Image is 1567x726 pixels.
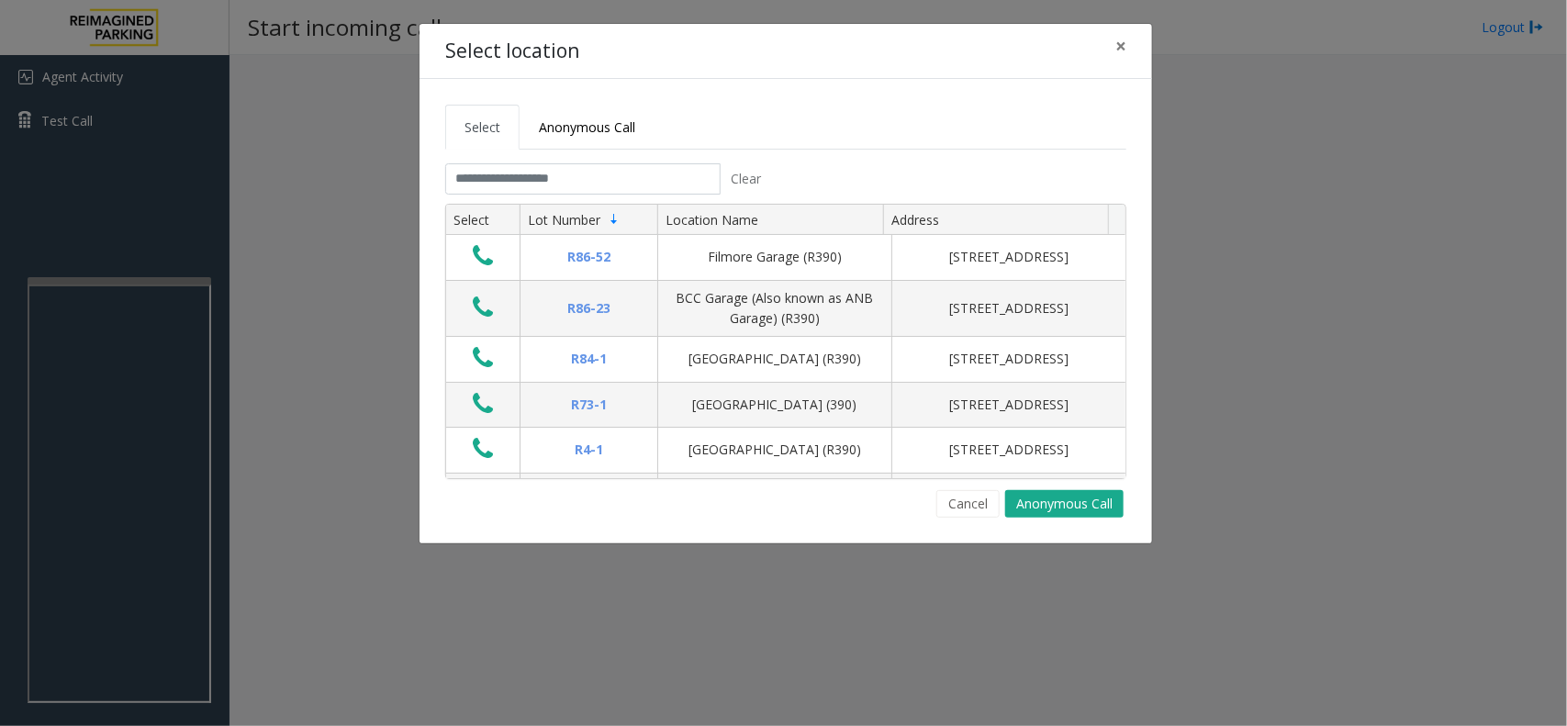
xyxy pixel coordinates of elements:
div: BCC Garage (Also known as ANB Garage) (R390) [669,288,880,329]
div: Data table [446,205,1125,478]
div: [GEOGRAPHIC_DATA] (R390) [669,349,880,369]
button: Clear [721,163,772,195]
h4: Select location [445,37,579,66]
div: [STREET_ADDRESS] [903,298,1114,318]
ul: Tabs [445,105,1126,150]
span: Sortable [607,212,621,227]
span: Anonymous Call [539,118,635,136]
div: [STREET_ADDRESS] [903,440,1114,460]
div: Filmore Garage (R390) [669,247,880,267]
button: Cancel [936,490,1000,518]
div: R4-1 [532,440,646,460]
span: Select [465,118,500,136]
div: [STREET_ADDRESS] [903,349,1114,369]
div: R84-1 [532,349,646,369]
button: Close [1102,24,1139,69]
span: × [1115,33,1126,59]
div: [STREET_ADDRESS] [903,247,1114,267]
th: Select [446,205,520,236]
div: [GEOGRAPHIC_DATA] (R390) [669,440,880,460]
span: Location Name [666,211,758,229]
div: [GEOGRAPHIC_DATA] (390) [669,395,880,415]
div: R86-52 [532,247,646,267]
div: R73-1 [532,395,646,415]
span: Lot Number [528,211,600,229]
div: [STREET_ADDRESS] [903,395,1114,415]
div: R86-23 [532,298,646,318]
span: Address [891,211,939,229]
button: Anonymous Call [1005,490,1124,518]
